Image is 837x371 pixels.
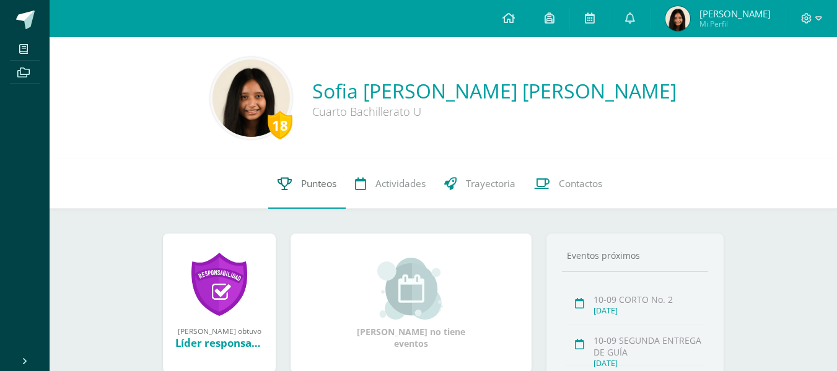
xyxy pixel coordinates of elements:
div: [DATE] [594,358,704,369]
img: event_small.png [377,258,445,320]
div: Cuarto Bachillerato U [312,104,677,119]
a: Contactos [525,159,611,209]
div: Líder responsable [175,336,263,350]
span: Punteos [301,177,336,190]
a: Sofia [PERSON_NAME] [PERSON_NAME] [312,77,677,104]
span: Mi Perfil [699,19,771,29]
div: 18 [268,111,292,139]
div: Eventos próximos [562,250,708,261]
span: Actividades [375,177,426,190]
span: Contactos [559,177,602,190]
div: 10-09 CORTO No. 2 [594,294,704,305]
a: Punteos [268,159,346,209]
a: Actividades [346,159,435,209]
div: [PERSON_NAME] no tiene eventos [349,258,473,349]
span: Trayectoria [466,177,515,190]
div: 10-09 SEGUNDA ENTREGA DE GUÍA [594,334,704,358]
img: b3a8aefbe2e94f7df0e575cc79ce3014.png [665,6,690,31]
div: [PERSON_NAME] obtuvo [175,326,263,336]
a: Trayectoria [435,159,525,209]
span: [PERSON_NAME] [699,7,771,20]
img: a3a0d527e963f1c7b218a6d913d346bf.png [213,59,290,137]
div: [DATE] [594,305,704,316]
